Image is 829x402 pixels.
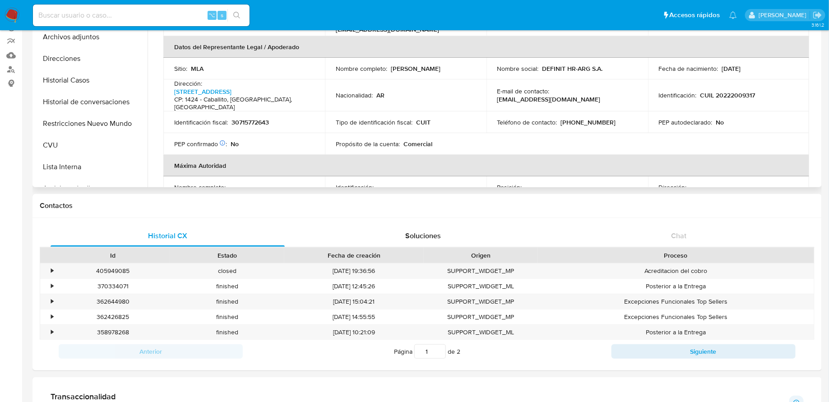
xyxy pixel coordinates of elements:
[430,251,532,260] div: Origen
[35,69,148,91] button: Historial Casos
[416,118,431,126] p: CUIT
[538,325,814,340] div: Posterior a la Entrega
[424,310,538,324] div: SUPPORT_WIDGET_MP
[56,279,170,294] div: 370334071
[163,155,809,176] th: Máxima Autoridad
[659,183,687,191] p: Dirección :
[670,10,720,20] span: Accesos rápidos
[291,251,417,260] div: Fecha de creación
[284,279,424,294] div: [DATE] 12:45:26
[424,294,538,309] div: SUPPORT_WIDGET_MP
[336,91,373,99] p: Nacionalidad :
[497,183,522,191] p: Posición :
[284,310,424,324] div: [DATE] 14:55:55
[284,325,424,340] div: [DATE] 10:21:09
[35,113,148,134] button: Restricciones Nuevo Mundo
[611,344,796,359] button: Siguiente
[163,36,809,58] th: Datos del Representante Legal / Apoderado
[497,118,557,126] p: Teléfono de contacto :
[497,95,601,103] p: [EMAIL_ADDRESS][DOMAIN_NAME]
[59,344,243,359] button: Anterior
[174,183,226,191] p: Nombre completo :
[51,313,53,321] div: •
[174,96,310,111] h4: CP: 1424 - Caballito, [GEOGRAPHIC_DATA], [GEOGRAPHIC_DATA]
[174,140,227,148] p: PEP confirmado :
[391,65,440,73] p: [PERSON_NAME]
[148,231,187,241] span: Historial CX
[336,65,387,73] p: Nombre completo :
[659,65,718,73] p: Fecha de nacimiento :
[542,65,603,73] p: DEFINIT HR-ARG S.A.
[35,91,148,113] button: Historial de conversaciones
[227,9,246,22] button: search-icon
[659,118,713,126] p: PEP autodeclarado :
[376,91,384,99] p: AR
[394,344,460,359] span: Página de
[35,26,148,48] button: Archivos adjuntos
[403,139,432,148] span: Comercial
[497,65,539,73] p: Nombre social :
[170,310,284,324] div: finished
[538,279,814,294] div: Posterior a la Entrega
[174,79,202,88] p: Dirección :
[759,11,810,19] p: fabricio.bottalo@mercadolibre.com
[170,294,284,309] div: finished
[722,65,741,73] p: [DATE]
[690,183,692,191] p: -
[716,118,724,126] p: No
[35,134,148,156] button: CVU
[232,118,269,126] p: 30715772643
[221,11,223,19] span: s
[35,178,148,199] button: Anticipos de dinero
[170,263,284,278] div: closed
[284,263,424,278] div: [DATE] 19:36:56
[40,201,815,210] h1: Contactos
[544,251,808,260] div: Proceso
[457,347,460,356] span: 2
[35,48,148,69] button: Direcciones
[561,118,616,126] p: [PHONE_NUMBER]
[336,25,439,33] p: [EMAIL_ADDRESS][DOMAIN_NAME]
[170,279,284,294] div: finished
[336,140,400,148] p: Propósito de la cuenta :
[33,9,250,21] input: Buscar usuario o caso...
[170,325,284,340] div: finished
[174,118,228,126] p: Identificación fiscal :
[56,263,170,278] div: 405949085
[405,231,441,241] span: Soluciones
[51,282,53,291] div: •
[56,294,170,309] div: 362644980
[526,183,528,191] p: -
[377,183,379,191] p: -
[56,310,170,324] div: 362426825
[176,251,278,260] div: Estado
[424,263,538,278] div: SUPPORT_WIDGET_MP
[51,328,53,337] div: •
[231,140,239,148] p: No
[208,11,215,19] span: ⌥
[174,87,232,96] a: [STREET_ADDRESS]
[538,294,814,309] div: Excepciones Funcionales Top Sellers
[538,263,814,278] div: Acreditacion del cobro
[51,297,53,306] div: •
[35,156,148,178] button: Lista Interna
[51,267,53,275] div: •
[538,310,814,324] div: Excepciones Funcionales Top Sellers
[659,91,697,99] p: Identificación :
[424,325,538,340] div: SUPPORT_WIDGET_ML
[336,118,412,126] p: Tipo de identificación fiscal :
[229,183,231,191] p: -
[497,87,550,95] p: E-mail de contacto :
[811,21,824,28] span: 3.161.2
[62,251,164,260] div: Id
[174,65,187,73] p: Sitio :
[729,11,737,19] a: Notificaciones
[424,279,538,294] div: SUPPORT_WIDGET_ML
[284,294,424,309] div: [DATE] 15:04:21
[56,325,170,340] div: 358978268
[700,91,755,99] p: CUIL 20222009317
[336,183,374,191] p: Identificación :
[191,65,204,73] p: MLA
[672,231,687,241] span: Chat
[813,10,822,20] a: Salir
